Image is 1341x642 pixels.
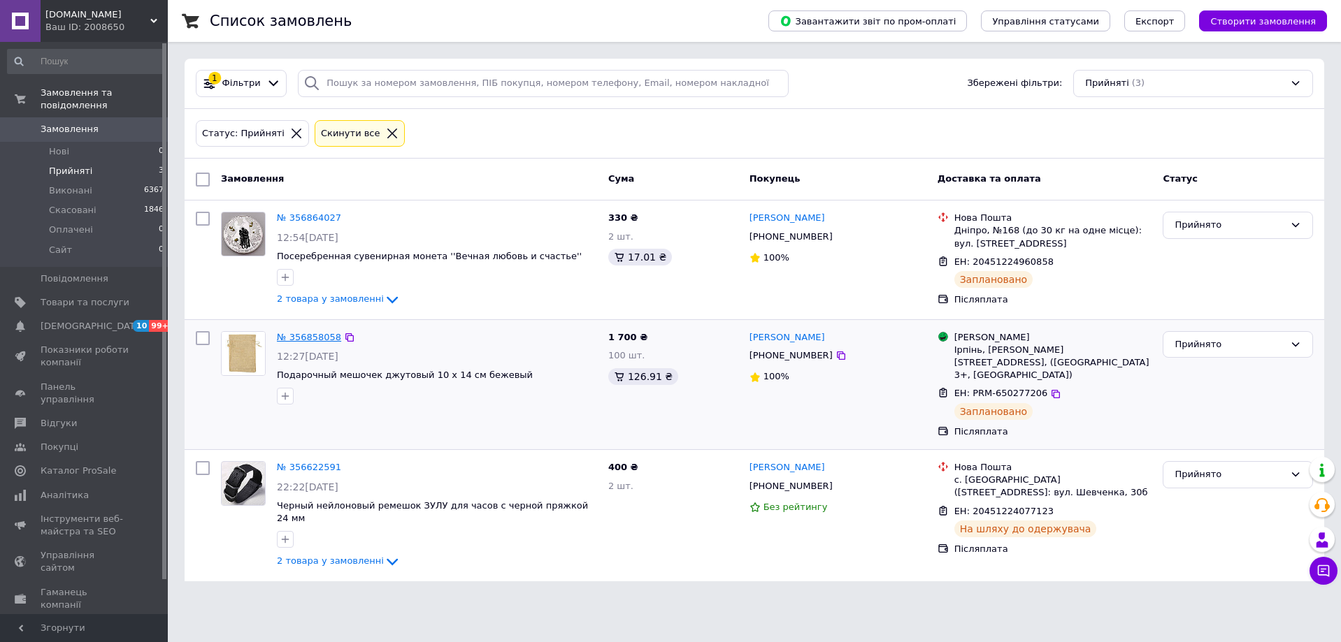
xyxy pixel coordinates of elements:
[608,368,678,385] div: 126.91 ₴
[954,474,1152,499] div: с. [GEOGRAPHIC_DATA] ([STREET_ADDRESS]: вул. Шевченка, 30б
[608,332,647,342] span: 1 700 ₴
[1124,10,1186,31] button: Експорт
[938,173,1041,184] span: Доставка та оплата
[981,10,1110,31] button: Управління статусами
[277,332,341,342] a: № 356858058
[318,126,383,141] div: Cкинути все
[49,204,96,217] span: Скасовані
[41,586,129,611] span: Гаманець компанії
[1199,10,1327,31] button: Створити замовлення
[144,204,164,217] span: 1846
[277,212,341,223] a: № 356864027
[954,461,1152,474] div: Нова Пошта
[41,272,108,285] span: Повідомлення
[750,212,825,225] a: [PERSON_NAME]
[954,543,1152,555] div: Післяплата
[277,251,582,261] a: Посеребренная сувенирная монета ''Вечная любовь и счастье''
[608,231,633,242] span: 2 шт.
[221,461,266,506] a: Фото товару
[41,441,78,453] span: Покупці
[277,351,338,362] span: 12:27[DATE]
[750,461,825,474] a: [PERSON_NAME]
[277,293,384,304] span: 2 товара у замовленні
[159,145,164,158] span: 0
[149,320,172,332] span: 99+
[954,520,1097,537] div: На шляху до одержувача
[1132,78,1145,88] span: (3)
[1210,16,1316,27] span: Створити замовлення
[277,370,533,380] a: Подарочный мешочек джутовый 10 x 14 см бежевый
[608,350,645,360] span: 100 шт.
[608,212,638,223] span: 330 ₴
[49,244,72,256] span: Сайт
[7,49,165,74] input: Пошук
[210,13,352,29] h1: Список замовлень
[199,126,287,141] div: Статус: Прийняті
[954,224,1152,249] div: Дніпро, №168 (до 30 кг на одне місце): вул. [STREET_ADDRESS]
[608,249,672,265] div: 17.01 ₴
[49,145,69,158] span: Нові
[277,232,338,243] span: 12:54[DATE]
[41,344,129,369] span: Показники роботи компанії
[750,173,801,184] span: Покупець
[222,332,265,375] img: Фото товару
[954,293,1152,306] div: Післяплата
[221,173,284,184] span: Замовлення
[954,403,1033,420] div: Заплановано
[298,70,788,97] input: Пошук за номером замовлення, ПІБ покупця, номером телефону, Email, номером накладної
[608,462,638,472] span: 400 ₴
[992,16,1099,27] span: Управління статусами
[954,212,1152,224] div: Нова Пошта
[967,77,1062,90] span: Збережені фільтри:
[747,346,836,365] div: [PHONE_NUMBER]
[768,10,967,31] button: Завантажити звіт по пром-оплаті
[41,417,77,430] span: Відгуки
[747,228,836,246] div: [PHONE_NUMBER]
[45,8,150,21] span: Timebomb.com.ua
[159,224,164,236] span: 0
[222,212,265,256] img: Фото товару
[277,293,401,304] a: 2 товара у замовленні
[49,184,92,197] span: Виконані
[954,271,1033,288] div: Заплановано
[49,165,92,177] span: Прийняті
[780,15,956,27] span: Завантажити звіт по пром-оплаті
[608,173,634,184] span: Cума
[277,556,384,567] span: 2 товара у замовленні
[954,388,1048,398] span: ЕН: PRM-650277206
[41,489,89,502] span: Аналітика
[277,462,341,472] a: № 356622591
[1175,218,1284,233] div: Прийнято
[41,320,144,333] span: [DEMOGRAPHIC_DATA]
[954,344,1152,382] div: Ірпінь, [PERSON_NAME][STREET_ADDRESS], ([GEOGRAPHIC_DATA] 3+, [GEOGRAPHIC_DATA])
[1185,15,1327,26] a: Створити замовлення
[1085,77,1128,90] span: Прийняті
[41,513,129,538] span: Інструменти веб-майстра та SEO
[41,549,129,574] span: Управління сайтом
[41,296,129,309] span: Товари та послуги
[277,500,588,524] a: Черный нейлоновый ремешок ЗУЛУ для часов с черной пряжкой 24 мм
[41,465,116,477] span: Каталог ProSale
[763,502,828,512] span: Без рейтингу
[954,256,1054,267] span: ЕН: 20451224960858
[49,224,93,236] span: Оплачені
[954,331,1152,344] div: [PERSON_NAME]
[954,506,1054,516] span: ЕН: 20451224077123
[1163,173,1198,184] span: Статус
[1135,16,1175,27] span: Експорт
[159,244,164,256] span: 0
[1175,337,1284,352] div: Прийнято
[221,331,266,376] a: Фото товару
[277,555,401,566] a: 2 товара у замовленні
[222,77,261,90] span: Фільтри
[159,165,164,177] span: 3
[763,371,789,381] span: 100%
[608,481,633,491] span: 2 шт.
[277,481,338,493] span: 22:22[DATE]
[747,477,836,495] div: [PHONE_NUMBER]
[954,425,1152,438] div: Післяплата
[133,320,149,332] span: 10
